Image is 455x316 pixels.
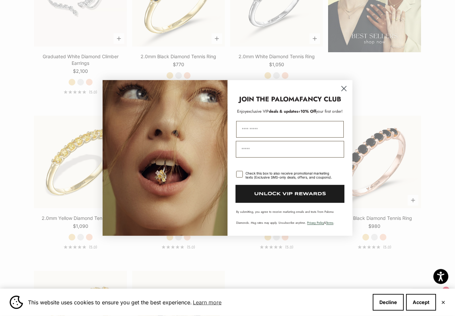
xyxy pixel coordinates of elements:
[235,185,344,203] button: UNLOCK VIP REWARDS
[307,221,334,225] span: & .
[307,221,324,225] a: Privacy Policy
[236,210,344,225] p: By submitting, you agree to receive marketing emails and texts from Paloma Diamonds. Msg rates ma...
[373,294,404,311] button: Decline
[192,297,223,307] a: Learn more
[239,94,299,104] strong: JOIN THE PALOMA
[10,296,23,309] img: Cookie banner
[338,83,350,94] button: Close dialog
[441,300,445,304] button: Close
[246,108,298,114] span: deals & updates
[245,171,336,179] div: Check this box to also receive promotional marketing texts (Exclusive SMS-only deals, offers, and...
[236,141,344,158] input: Email
[299,94,341,104] strong: FANCY CLUB
[246,108,269,114] span: exclusive VIP
[406,294,436,311] button: Accept
[103,80,227,236] img: Loading...
[326,221,333,225] a: Terms
[28,297,367,307] span: This website uses cookies to ensure you get the best experience.
[298,108,343,114] span: + your first order!
[236,121,344,138] input: First Name
[300,108,316,114] span: 10% Off
[237,108,246,114] span: Enjoy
